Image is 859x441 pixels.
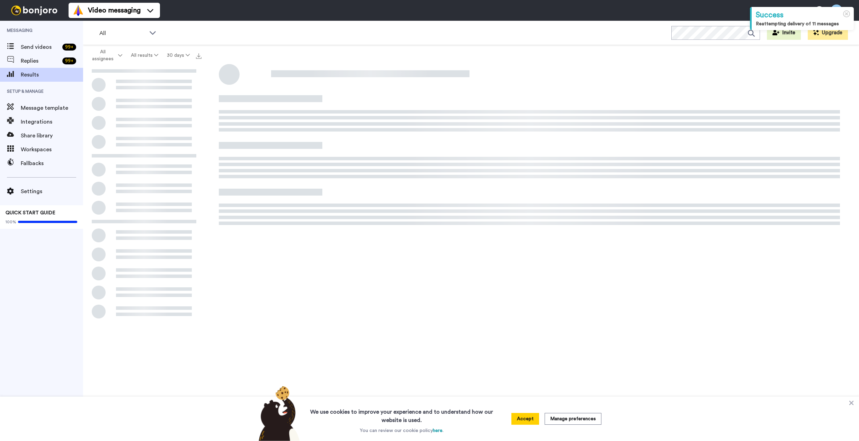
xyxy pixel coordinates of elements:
button: Upgrade [808,26,848,40]
span: Settings [21,187,83,196]
span: 100% [6,219,16,225]
span: Share library [21,132,83,140]
img: vm-color.svg [73,5,84,16]
span: Send videos [21,43,60,51]
span: All assignees [89,48,117,62]
div: 99 + [62,44,76,51]
p: You can review our cookie policy . [360,427,444,434]
div: Success [756,10,850,20]
button: 30 days [162,49,194,62]
span: Message template [21,104,83,112]
span: All [99,29,146,37]
img: export.svg [196,53,202,59]
button: Invite [767,26,801,40]
span: QUICK START GUIDE [6,210,55,215]
button: Manage preferences [545,413,601,425]
span: Video messaging [88,6,141,15]
span: Fallbacks [21,159,83,168]
div: 99 + [62,57,76,64]
span: Replies [21,57,60,65]
img: bear-with-cookie.png [252,386,304,441]
span: Results [21,71,83,79]
button: Export all results that match these filters now. [194,50,204,61]
button: All assignees [84,46,127,65]
button: All results [127,49,163,62]
button: Accept [511,413,539,425]
a: here [433,428,442,433]
img: bj-logo-header-white.svg [8,6,60,15]
span: Integrations [21,118,83,126]
div: Reattempting delivery of 11 messages [756,20,850,27]
span: Workspaces [21,145,83,154]
h3: We use cookies to improve your experience and to understand how our website is used. [303,404,500,424]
